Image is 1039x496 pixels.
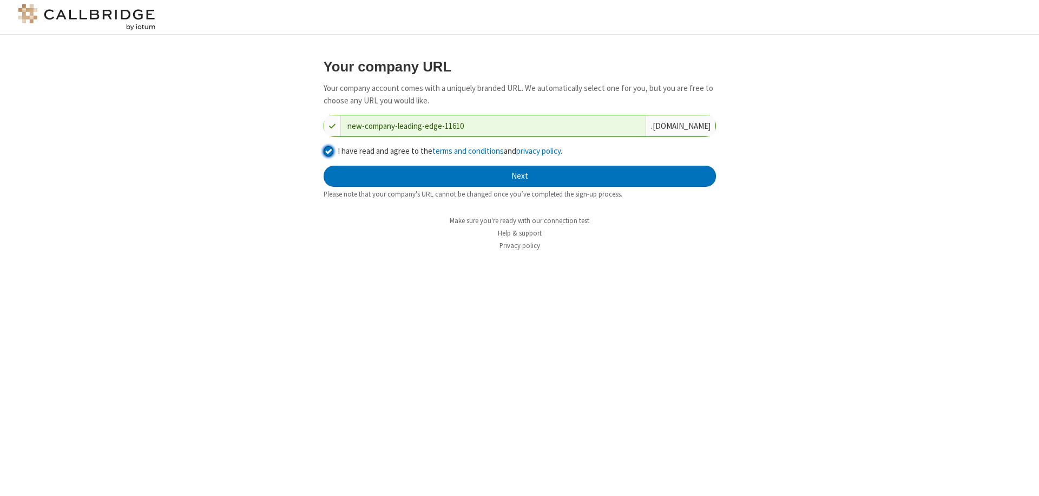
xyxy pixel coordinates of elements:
[499,241,540,250] a: Privacy policy
[324,166,716,187] button: Next
[324,82,716,107] p: Your company account comes with a uniquely branded URL. We automatically select one for you, but ...
[516,146,561,156] a: privacy policy
[432,146,504,156] a: terms and conditions
[16,4,157,30] img: logo@2x.png
[324,189,716,199] div: Please note that your company's URL cannot be changed once you’ve completed the sign-up process.
[324,59,716,74] h3: Your company URL
[646,115,715,136] div: . [DOMAIN_NAME]
[341,115,646,136] input: Company URL
[450,216,589,225] a: Make sure you're ready with our connection test
[338,145,716,158] label: I have read and agree to the and .
[498,229,542,238] a: Help & support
